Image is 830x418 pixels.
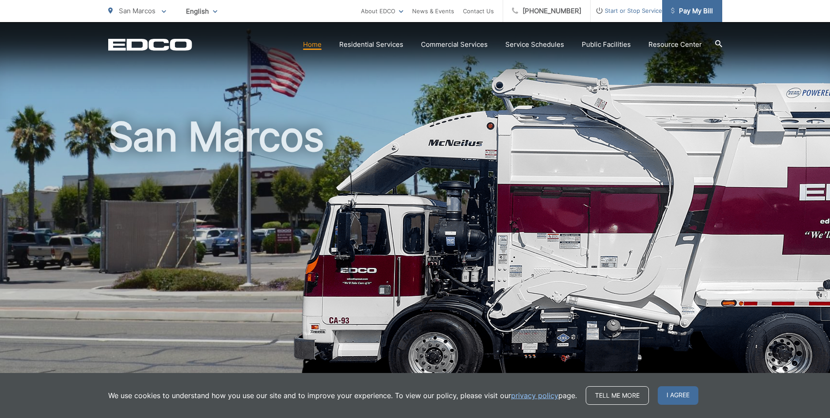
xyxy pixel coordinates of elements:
[108,38,192,51] a: EDCD logo. Return to the homepage.
[119,7,155,15] span: San Marcos
[582,39,631,50] a: Public Facilities
[658,386,698,405] span: I agree
[648,39,702,50] a: Resource Center
[505,39,564,50] a: Service Schedules
[463,6,494,16] a: Contact Us
[511,390,558,401] a: privacy policy
[303,39,322,50] a: Home
[671,6,713,16] span: Pay My Bill
[108,390,577,401] p: We use cookies to understand how you use our site and to improve your experience. To view our pol...
[586,386,649,405] a: Tell me more
[361,6,403,16] a: About EDCO
[108,115,722,394] h1: San Marcos
[421,39,488,50] a: Commercial Services
[179,4,224,19] span: English
[339,39,403,50] a: Residential Services
[412,6,454,16] a: News & Events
